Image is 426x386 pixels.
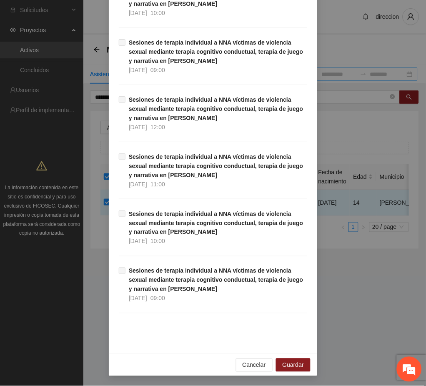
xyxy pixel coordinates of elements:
[129,153,303,178] strong: Sesiones de terapia individual a NNA víctimas de violencia sexual mediante terapia cognitivo cond...
[129,96,303,121] strong: Sesiones de terapia individual a NNA víctimas de violencia sexual mediante terapia cognitivo cond...
[43,43,140,53] div: Chatee con nosotros ahora
[48,111,115,196] span: Estamos en línea.
[243,361,266,370] span: Cancelar
[129,211,303,236] strong: Sesiones de terapia individual a NNA víctimas de violencia sexual mediante terapia cognitivo cond...
[150,295,165,302] span: 09:00
[4,228,159,257] textarea: Escriba su mensaje y pulse “Intro”
[129,39,303,64] strong: Sesiones de terapia individual a NNA víctimas de violencia sexual mediante terapia cognitivo cond...
[129,181,147,188] span: [DATE]
[150,238,165,245] span: 10:00
[129,238,147,245] span: [DATE]
[129,268,303,293] strong: Sesiones de terapia individual a NNA víctimas de violencia sexual mediante terapia cognitivo cond...
[150,10,165,16] span: 10:00
[236,358,273,372] button: Cancelar
[283,361,304,370] span: Guardar
[137,4,157,24] div: Minimizar ventana de chat en vivo
[276,358,311,372] button: Guardar
[150,124,165,130] span: 12:00
[129,124,147,130] span: [DATE]
[129,67,147,73] span: [DATE]
[150,181,165,188] span: 11:00
[129,295,147,302] span: [DATE]
[150,67,165,73] span: 09:00
[129,10,147,16] span: [DATE]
